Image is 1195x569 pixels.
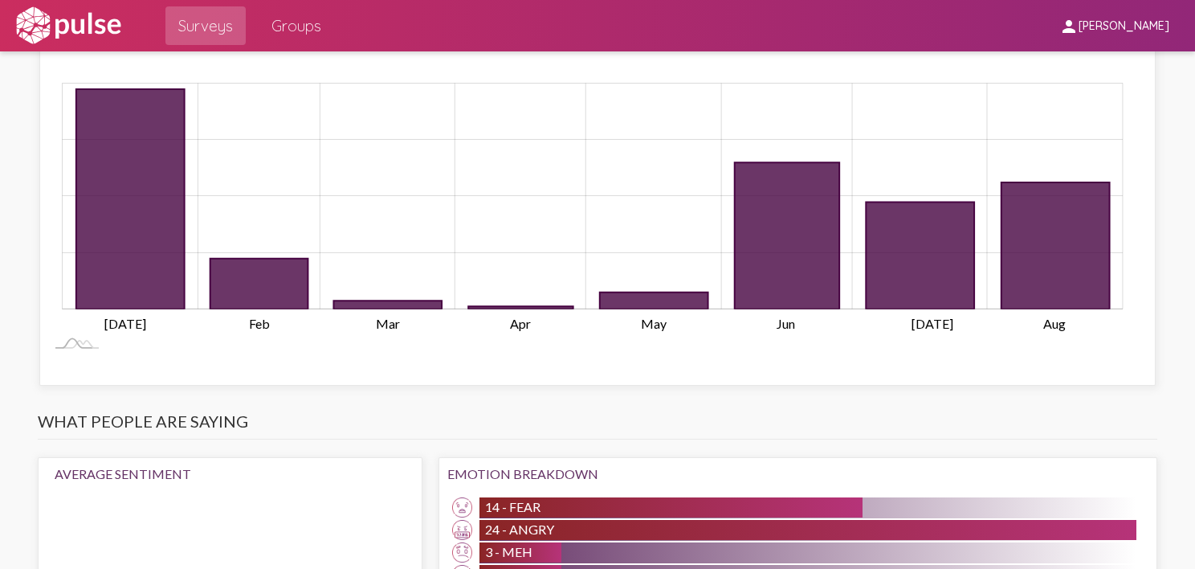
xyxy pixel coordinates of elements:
span: 14 - Fear [485,499,540,514]
h3: What people are saying [38,411,1157,440]
tspan: [DATE] [912,316,953,331]
span: Groups [271,11,321,40]
mat-icon: person [1059,17,1079,36]
img: Happy [332,497,381,546]
span: 3 - Meh [485,544,532,559]
div: Average Sentiment [55,466,406,481]
span: [PERSON_NAME] [1079,19,1169,34]
tspan: Mar [376,316,400,331]
tspan: Aug [1043,316,1066,331]
span: 24 - Angry [485,522,554,537]
div: Emotion Breakdown [447,466,1148,481]
g: Responses [75,89,1109,309]
button: [PERSON_NAME] [1046,10,1182,40]
tspan: Apr [510,316,531,331]
a: Groups [259,6,334,45]
img: white-logo.svg [13,6,124,46]
img: Angry [452,520,472,540]
img: Meh [452,542,472,563]
tspan: Jun [777,316,795,331]
span: Surveys [178,11,233,40]
a: Surveys [165,6,246,45]
tspan: Feb [248,316,269,331]
tspan: [DATE] [104,316,145,331]
img: Fear [452,497,472,518]
tspan: May [641,316,667,331]
g: Chart [59,84,1124,332]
